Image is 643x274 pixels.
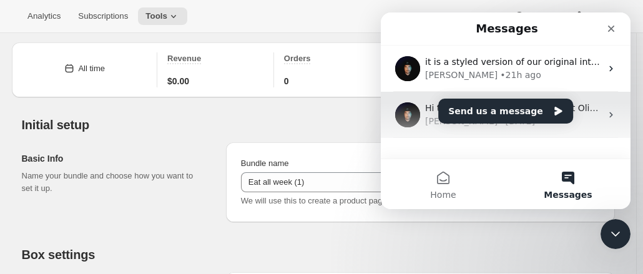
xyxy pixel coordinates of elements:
[601,219,631,249] iframe: Intercom live chat
[22,247,615,262] h2: Box settings
[22,117,615,132] h2: Initial setup
[71,7,135,25] button: Subscriptions
[78,62,105,75] div: All time
[14,90,39,115] img: Profile image for Adrian
[586,11,616,21] span: Settings
[284,54,311,63] span: Orders
[566,7,623,25] button: Settings
[20,7,68,25] button: Analytics
[145,11,167,21] span: Tools
[167,75,189,87] span: $0.00
[78,11,128,21] span: Subscriptions
[241,159,289,168] span: Bundle name
[526,11,542,21] span: Help
[167,54,201,63] span: Revenue
[506,7,562,25] button: Help
[49,178,75,187] span: Home
[284,75,289,87] span: 0
[22,170,206,195] p: Name your bundle and choose how you want to set it up.
[163,178,211,187] span: Messages
[125,147,250,197] button: Messages
[138,7,187,25] button: Tools
[27,11,61,21] span: Analytics
[22,152,206,165] h2: Basic Info
[44,56,117,69] div: [PERSON_NAME]
[241,196,461,205] span: We will use this to create a product page on your online store
[241,172,600,192] input: ie. Smoothie box
[119,56,160,69] div: • 21h ago
[57,86,192,111] button: Send us a message
[381,12,631,209] iframe: Intercom live chat
[44,102,117,115] div: [PERSON_NAME]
